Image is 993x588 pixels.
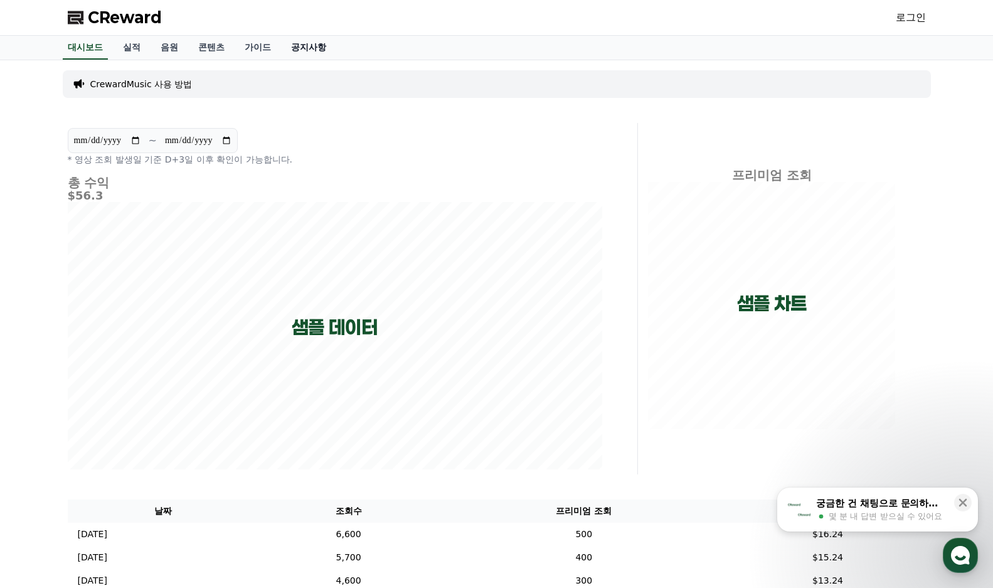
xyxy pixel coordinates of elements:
td: $15.24 [730,546,926,569]
a: 가이드 [235,36,281,60]
a: 로그인 [896,10,926,25]
td: 5,700 [259,546,438,569]
a: 설정 [162,398,241,429]
th: 프리미엄 조회 [438,500,730,523]
th: 날짜 [68,500,260,523]
a: 음원 [151,36,188,60]
span: 홈 [40,417,47,427]
p: 샘플 차트 [737,292,807,315]
h4: 총 수익 [68,176,602,190]
span: 설정 [194,417,209,427]
span: 대화 [115,417,130,427]
th: 수익 [730,500,926,523]
td: $16.24 [730,523,926,546]
td: 6,600 [259,523,438,546]
p: * 영상 조회 발생일 기준 D+3일 이후 확인이 가능합니다. [68,153,602,166]
a: 실적 [113,36,151,60]
a: CrewardMusic 사용 방법 [90,78,193,90]
p: [DATE] [78,574,107,587]
p: [DATE] [78,528,107,541]
a: 홈 [4,398,83,429]
a: 콘텐츠 [188,36,235,60]
p: ~ [149,133,157,148]
td: 500 [438,523,730,546]
a: 대화 [83,398,162,429]
p: [DATE] [78,551,107,564]
p: 샘플 데이터 [292,316,378,339]
span: CReward [88,8,162,28]
th: 조회수 [259,500,438,523]
a: 대시보드 [63,36,108,60]
h4: 프리미엄 조회 [648,168,896,182]
a: 공지사항 [281,36,336,60]
td: 400 [438,546,730,569]
h5: $56.3 [68,190,602,202]
a: CReward [68,8,162,28]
